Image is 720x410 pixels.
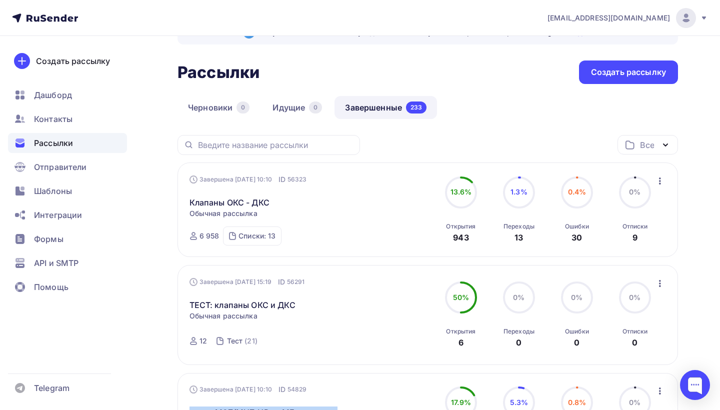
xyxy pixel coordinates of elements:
span: 13.6% [450,187,472,196]
a: Дашборд [8,85,127,105]
a: Завершенные233 [334,96,437,119]
div: Создать рассылку [591,66,666,78]
span: Контакты [34,113,72,125]
div: 0 [309,101,322,113]
a: Шаблоны [8,181,127,201]
span: Обычная рассылка [189,208,257,218]
span: [EMAIL_ADDRESS][DOMAIN_NAME] [547,13,670,23]
span: ID [278,277,285,287]
button: Все [617,135,678,154]
div: 13 [514,231,523,243]
div: 9 [632,231,637,243]
a: Рассылки [8,133,127,153]
span: 0.4% [568,187,586,196]
a: Тест (21) [226,333,258,349]
span: Дашборд [34,89,72,101]
span: API и SMTP [34,257,78,269]
div: Все [640,139,654,151]
a: Отправители [8,157,127,177]
div: Ошибки [565,327,589,335]
span: 56291 [287,277,305,287]
div: 30 [571,231,582,243]
a: [EMAIL_ADDRESS][DOMAIN_NAME] [547,8,708,28]
span: 0% [629,293,640,301]
span: ID [278,174,285,184]
div: Завершена [DATE] 10:10 [189,174,307,184]
span: Помощь [34,281,68,293]
div: Списки: 13 [238,231,275,241]
span: Формы [34,233,63,245]
a: Формы [8,229,127,249]
span: Интеграции [34,209,82,221]
a: ТЕСТ: клапаны ОКС и ДКС [189,299,295,311]
div: Тест [227,336,243,346]
div: 943 [453,231,468,243]
div: Открытия [446,222,475,230]
h2: Рассылки [177,62,259,82]
span: ID [278,384,285,394]
div: Отписки [622,327,648,335]
div: Отписки [622,222,648,230]
div: 12 [199,336,207,346]
div: 6 [458,336,463,348]
a: Контакты [8,109,127,129]
a: Идущие0 [262,96,332,119]
span: Telegram [34,382,69,394]
div: Открытия [446,327,475,335]
div: Завершена [DATE] 10:10 [189,384,307,394]
div: Ошибки [565,222,589,230]
div: Создать рассылку [36,55,110,67]
span: Шаблоны [34,185,72,197]
div: 0 [236,101,249,113]
span: 54829 [287,384,307,394]
span: 50% [453,293,469,301]
span: 0% [571,293,582,301]
a: Черновики0 [177,96,260,119]
div: 0 [632,336,637,348]
span: Обычная рассылка [189,311,257,321]
div: (21) [244,336,257,346]
input: Введите название рассылки [198,139,354,150]
div: 0 [516,336,521,348]
div: Переходы [503,327,534,335]
span: 1.3% [510,187,527,196]
span: Рассылки [34,137,73,149]
div: 233 [406,101,426,113]
span: Отправители [34,161,87,173]
span: 0% [629,398,640,406]
div: Переходы [503,222,534,230]
span: 0% [513,293,524,301]
span: 17.9% [451,398,471,406]
a: Клапаны ОКС - ДКС [189,196,269,208]
span: 0.8% [568,398,586,406]
div: Завершена [DATE] 15:19 [189,277,305,287]
span: 5.3% [510,398,528,406]
span: 0% [629,187,640,196]
div: 6 958 [199,231,219,241]
a: Подключить [568,28,612,36]
div: 0 [574,336,579,348]
span: 56323 [287,174,307,184]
